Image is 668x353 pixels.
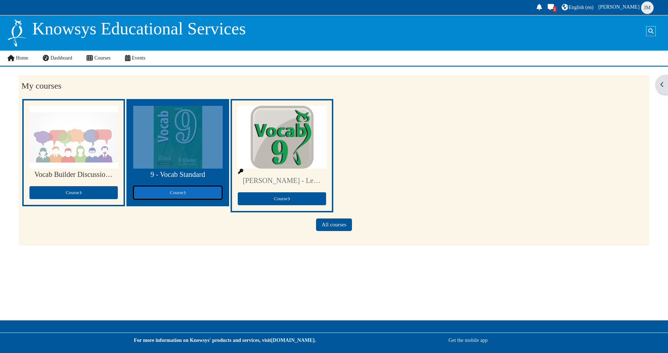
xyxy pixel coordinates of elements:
i: Self enrolment [237,169,244,174]
p: Knowsys Educational Services [32,18,246,39]
a: Events [118,51,153,66]
span: [PERSON_NAME] [598,4,640,10]
a: 9 - Vocab Standard [139,170,217,179]
span: Events [132,55,145,61]
span: Dashboard [50,55,72,61]
h2: My courses [22,81,646,91]
img: Logo [7,18,27,47]
a: Course [133,186,222,199]
span: Home [16,55,28,61]
a: User menu [597,1,656,14]
a: Vocab Builder Discussion Forum [34,170,113,179]
strong: For more information on Knowsys' products and services, visit . [134,337,316,343]
a: Course [237,192,326,206]
a: Course [29,186,118,199]
span: Course [170,190,186,195]
div: There are 1 unread conversations [553,6,557,12]
nav: Site links [7,51,153,66]
a: Get the mobile app [449,337,488,343]
span: Course [66,190,82,195]
a: Courses [79,51,118,66]
a: All courses [316,218,352,231]
a: Dashboard [36,51,79,66]
a: Toggle messaging drawer There are 1 unread conversations [546,2,556,13]
a: English ‎(en)‎ [561,2,595,13]
div: Show notification window with no new notifications [534,2,544,13]
span: Jennifer Minnix [641,1,654,14]
span: Course [274,196,290,201]
a: [PERSON_NAME] - Level 9 Online Vocab [243,176,321,185]
i: Toggle messaging drawer [547,4,555,10]
span: Courses [94,55,111,61]
a: [DOMAIN_NAME] [271,337,315,343]
span: English ‎(en)‎ [569,5,594,10]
